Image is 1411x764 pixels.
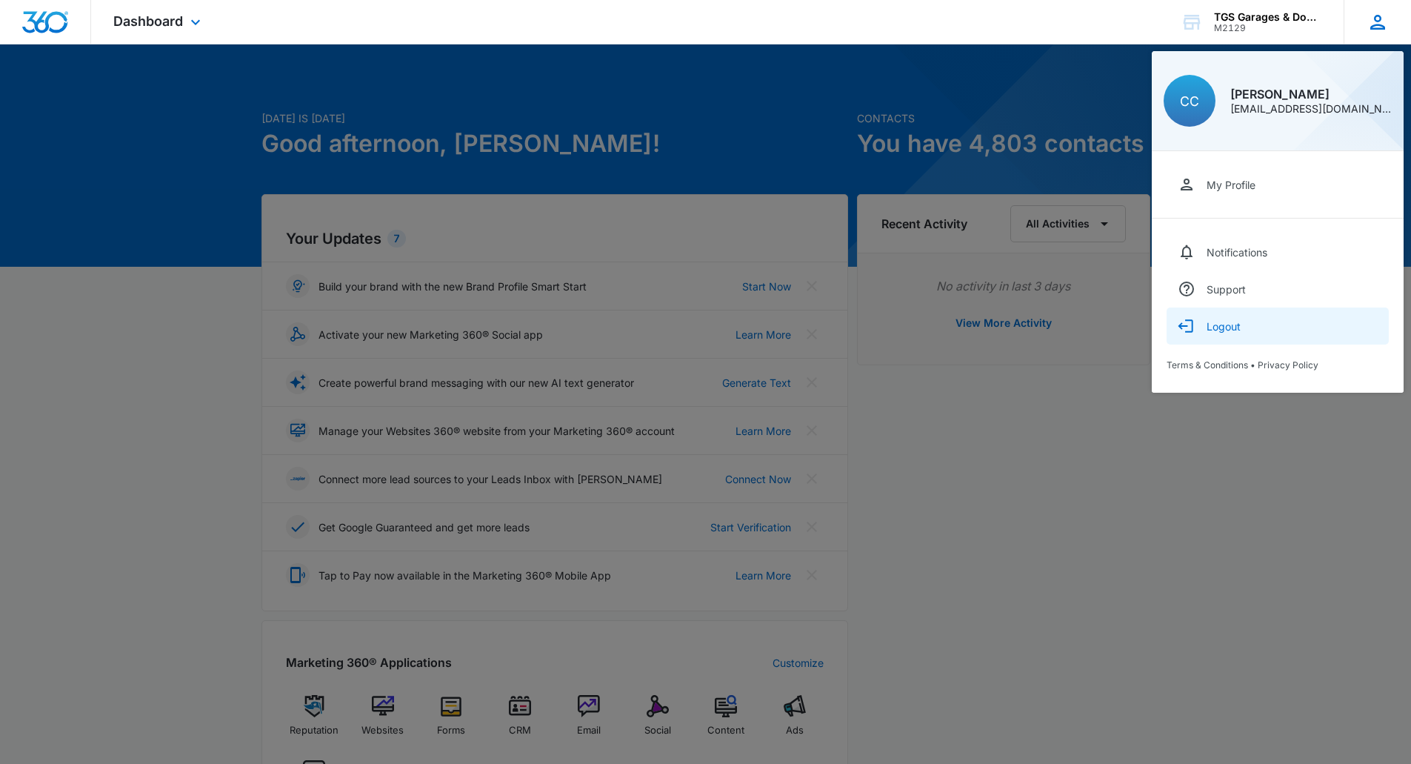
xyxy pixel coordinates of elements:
a: My Profile [1167,166,1389,203]
div: Logout [1207,320,1241,333]
div: [EMAIL_ADDRESS][DOMAIN_NAME] [1230,104,1392,114]
div: Notifications [1207,246,1267,259]
div: My Profile [1207,179,1255,191]
a: Notifications [1167,233,1389,270]
div: account id [1214,23,1322,33]
a: Privacy Policy [1258,359,1318,371]
span: Dashboard [113,13,183,29]
a: Support [1167,270,1389,308]
div: Support [1207,283,1246,296]
button: Logout [1167,308,1389,345]
div: account name [1214,11,1322,23]
a: Terms & Conditions [1167,359,1248,371]
div: [PERSON_NAME] [1230,88,1392,100]
div: • [1167,359,1389,371]
span: CC [1180,93,1199,109]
